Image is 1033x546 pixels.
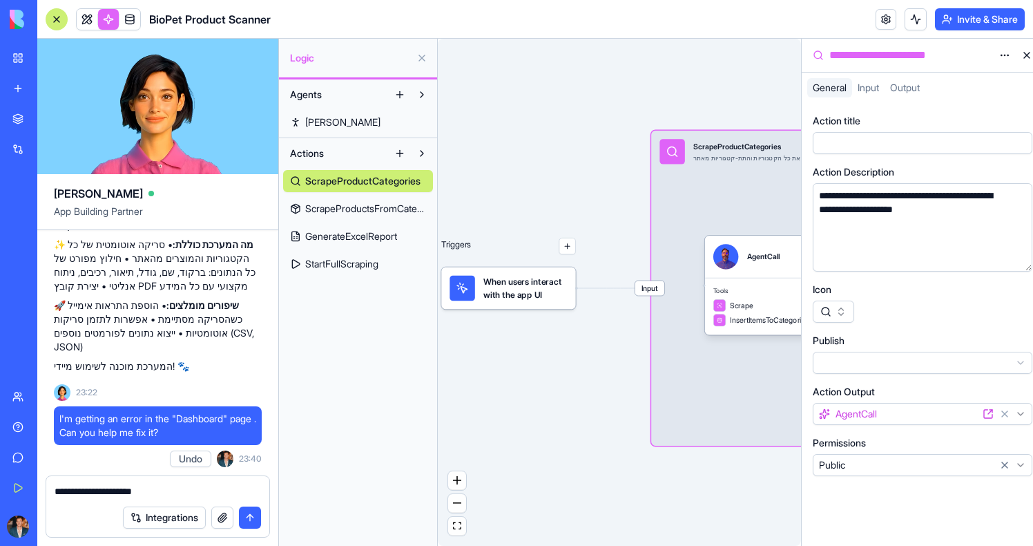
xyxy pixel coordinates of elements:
span: Output [890,82,920,93]
a: ScrapeProductCategories [283,170,433,192]
img: ACg8ocKImB3NmhjzizlkhQX-yPY2fZynwA8pJER7EWVqjn6AvKs_a422YA=s96-c [7,516,29,538]
div: Triggers [441,204,576,309]
span: 23:40 [239,453,262,464]
span: Logic [290,51,411,65]
p: המערכת מוכנה לשימוש מיידי! 🐾 [54,359,262,373]
strong: 🚀 שיפורים מומלצים: [54,299,239,311]
p: • סריקה אוטומטית של כל הקטגוריות והמוצרים מהאתר • חילוץ מפורט של כל הנתונים: ברקוד, שם, גודל, תיא... [54,238,262,293]
a: GenerateExcelReport [283,225,433,247]
div: When users interact with the app UI [441,267,576,310]
button: Undo [170,451,211,467]
span: StartFullScraping [305,257,378,271]
img: ACg8ocKImB3NmhjzizlkhQX-yPY2fZynwA8pJER7EWVqjn6AvKs_a422YA=s96-c [217,451,233,467]
div: ScrapeProductCategories [693,141,909,151]
span: [PERSON_NAME] [54,185,143,202]
span: I'm getting an error in the "Dashboard" page . Can you help me fix it? [59,412,256,440]
span: [PERSON_NAME] [305,115,380,129]
label: Action title [813,114,860,128]
button: Integrations [123,507,206,529]
img: Ella_00000_wcx2te.png [54,384,70,401]
span: InsertItemsToCategoriesTable [730,315,827,326]
div: AgentCallToolsScrapeInsertItemsToCategoriesTable [705,236,840,335]
strong: ✨ מה המערכת כוללת: [54,238,253,250]
label: Permissions [813,436,866,450]
label: Action Description [813,165,894,179]
div: AgentCall [747,252,780,262]
span: App Building Partner [54,205,262,229]
label: Icon [813,283,831,296]
a: StartFullScraping [283,253,433,275]
span: ScrapeProductCategories [305,174,421,188]
span: BioPet Product Scanner [149,11,271,28]
span: Tools [713,287,831,295]
label: Action Output [813,385,875,399]
span: GenerateExcelReport [305,229,397,243]
img: logo [10,10,95,29]
span: Actions [290,147,324,160]
span: General [813,82,847,93]
p: Triggers [441,238,471,254]
span: ScrapeProductsFromCategory [305,202,426,216]
span: Scrape [730,300,753,310]
button: Invite & Share [935,8,1025,30]
span: Input [858,82,879,93]
span: Input [635,281,665,295]
button: Agents [283,84,389,106]
button: zoom in [448,471,466,490]
button: zoom out [448,494,466,513]
button: Actions [283,142,389,164]
span: 23:22 [76,387,97,398]
span: Agents [290,88,322,102]
a: [PERSON_NAME] [283,111,433,133]
span: When users interact with the app UI [483,276,568,301]
label: Publish [813,334,844,348]
div: InputScrapeProductCategoriesסורק את כל הקטגוריות והתת-קטגוריות מאתר BioPet ושומר אותן בבסיס הנתונים [651,131,976,446]
a: ScrapeProductsFromCategory [283,198,433,220]
div: סורק את כל הקטגוריות והתת-קטגוריות מאתר BioPet ושומר אותן בבסיס הנתונים [693,153,909,162]
button: fit view [448,517,466,536]
p: • הוספת התראות אימייל כשהסריקה מסתיימת • אפשרות לתזמן סריקות אוטומטיות • ייצוא נתונים לפורמטים נו... [54,299,262,354]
